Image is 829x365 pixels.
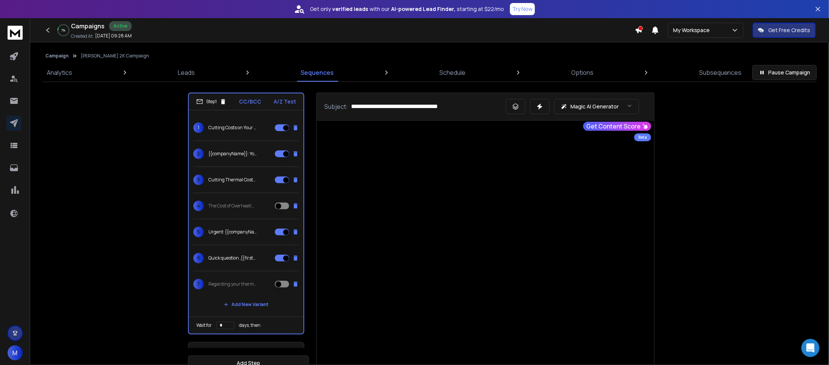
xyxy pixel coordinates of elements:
[193,227,204,237] span: 5
[512,5,533,13] p: Try Now
[193,279,204,289] span: 7
[274,347,296,354] p: A/Z Test
[324,102,348,111] p: Subject:
[8,345,23,360] button: M
[753,23,816,38] button: Get Free Credits
[208,203,257,209] p: The Cost of Overheating at {{companyName}}
[196,322,212,328] p: Wait for
[769,26,811,34] p: Get Free Credits
[62,28,66,32] p: 7 %
[193,148,204,159] span: 2
[196,347,227,354] div: Step 2
[240,347,262,354] p: CC/BCC
[208,125,257,131] p: Cutting Costs on Your Thermal Strategy
[208,229,257,235] p: Urgent: {{companyName}}'s Thermal Costs
[274,98,296,105] p: A/Z Test
[173,63,199,82] a: Leads
[570,103,619,110] p: Magic AI Generator
[310,5,504,13] p: Get only with our starting at $22/mo
[300,68,334,77] p: Sequences
[47,68,72,77] p: Analytics
[296,63,338,82] a: Sequences
[208,281,257,287] p: Regarding your thermal specs, {{firstName}}
[42,63,77,82] a: Analytics
[193,122,204,133] span: 1
[510,3,535,15] button: Try Now
[239,98,261,105] p: CC/BCC
[695,63,746,82] a: Subsequences
[45,53,69,59] button: Campaign
[239,322,260,328] p: days, then
[567,63,598,82] a: Options
[752,65,817,80] button: Pause Campaign
[178,68,195,77] p: Leads
[95,33,132,39] p: [DATE] 09:28 AM
[218,297,274,312] button: Add New Variant
[554,99,639,114] button: Magic AI Generator
[673,26,713,34] p: My Workspace
[439,68,465,77] p: Schedule
[208,151,257,157] p: {{companyName}}: Your Thermal Strategy is Killing Profit
[208,177,257,183] p: Cutting Thermal Costs: {{firstName}}
[71,33,94,39] p: Created At:
[193,175,204,185] span: 3
[699,68,742,77] p: Subsequences
[435,63,470,82] a: Schedule
[801,339,820,357] div: Open Intercom Messenger
[196,98,227,105] div: Step 1
[109,21,132,31] div: Active
[193,201,204,211] span: 4
[391,5,455,13] strong: AI-powered Lead Finder,
[332,5,368,13] strong: verified leads
[71,22,105,31] h1: Campaigns
[188,93,304,334] li: Step1CC/BCCA/Z Test1Cutting Costs on Your Thermal Strategy2{{companyName}}: Your Thermal Strategy...
[571,68,593,77] p: Options
[193,253,204,263] span: 6
[208,255,257,261] p: Quick question ,{{firstName}}
[634,133,651,141] div: Beta
[81,53,149,59] p: [PERSON_NAME] 2K Campaign
[583,122,651,131] button: Get Content Score
[8,26,23,40] img: logo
